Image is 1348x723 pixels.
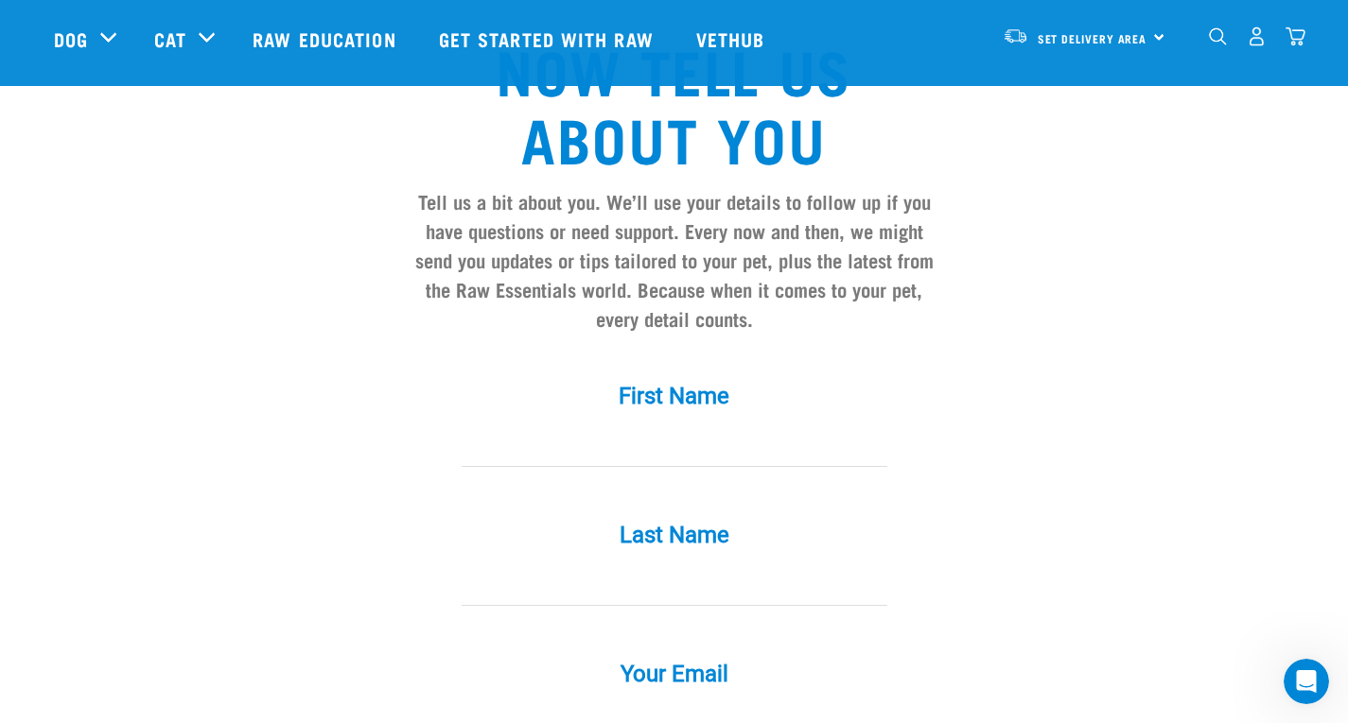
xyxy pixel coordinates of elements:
img: van-moving.png [1003,27,1028,44]
a: Raw Education [234,1,419,77]
label: Last Name [391,518,958,552]
label: Your Email [391,657,958,691]
span: Set Delivery Area [1038,35,1147,42]
h2: Now tell us about you [406,35,943,171]
a: Vethub [677,1,789,77]
img: home-icon@2x.png [1286,26,1305,46]
a: Get started with Raw [420,1,677,77]
img: home-icon-1@2x.png [1209,27,1227,45]
img: user.png [1247,26,1267,46]
a: Dog [54,25,88,53]
label: First Name [391,379,958,413]
h4: Tell us a bit about you. We’ll use your details to follow up if you have questions or need suppor... [406,186,943,334]
iframe: Intercom live chat [1284,659,1329,704]
a: Cat [154,25,186,53]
